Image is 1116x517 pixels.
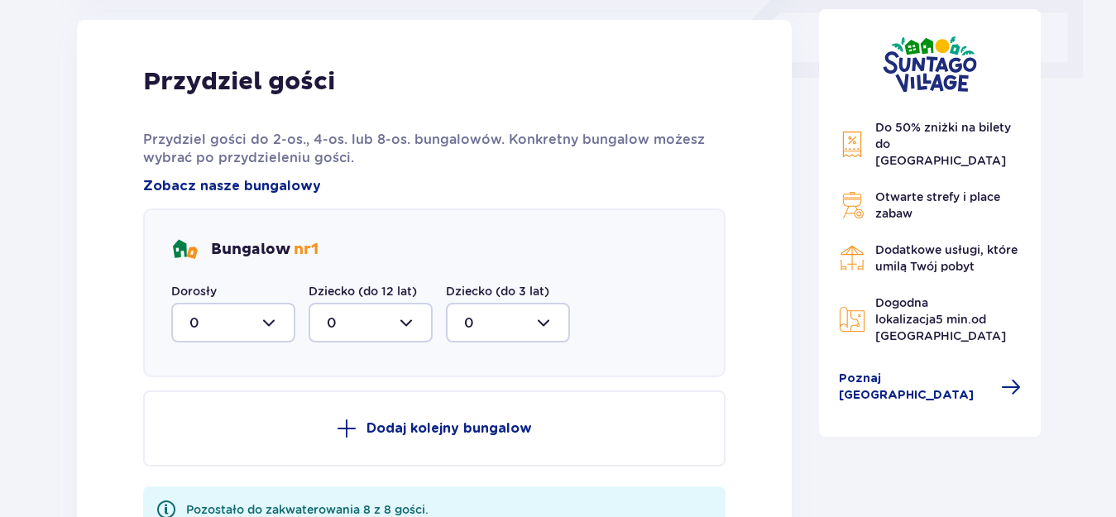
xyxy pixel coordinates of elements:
a: Poznaj [GEOGRAPHIC_DATA] [839,371,1021,404]
span: Dodatkowe usługi, które umilą Twój pobyt [875,243,1018,273]
p: Bungalow [211,240,319,260]
span: Otwarte strefy i place zabaw [875,190,1000,220]
button: Dodaj kolejny bungalow [143,390,726,467]
img: Discount Icon [839,131,865,158]
img: Map Icon [839,306,865,333]
a: Zobacz nasze bungalowy [143,177,321,195]
span: nr 1 [294,240,319,259]
span: Do 50% zniżki na bilety do [GEOGRAPHIC_DATA] [875,121,1011,167]
span: Dogodna lokalizacja od [GEOGRAPHIC_DATA] [875,296,1006,342]
img: Suntago Village [883,36,977,93]
img: bungalows Icon [171,237,198,263]
p: Przydziel gości do 2-os., 4-os. lub 8-os. bungalowów. Konkretny bungalow możesz wybrać po przydzi... [143,131,726,167]
span: 5 min. [936,313,971,326]
label: Dziecko (do 12 lat) [309,283,417,299]
img: Grill Icon [839,192,865,218]
label: Dziecko (do 3 lat) [446,283,549,299]
p: Dodaj kolejny bungalow [366,419,532,438]
img: Restaurant Icon [839,245,865,271]
span: Poznaj [GEOGRAPHIC_DATA] [839,371,991,404]
p: Przydziel gości [143,66,335,98]
label: Dorosły [171,283,217,299]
